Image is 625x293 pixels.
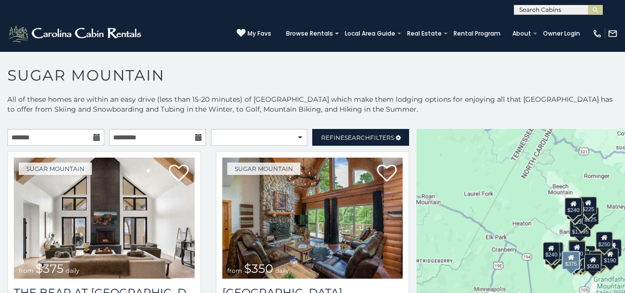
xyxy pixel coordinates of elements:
span: from [227,267,242,274]
a: Real Estate [402,27,447,41]
img: mail-regular-white.png [608,29,618,39]
div: $500 [584,254,601,272]
div: $375 [562,251,580,270]
a: Add to favorites [169,164,189,184]
div: $1,095 [570,219,591,237]
a: My Favs [237,29,271,39]
div: $190 [601,248,618,266]
span: from [19,267,34,274]
div: $155 [605,239,622,257]
span: My Favs [248,29,271,38]
a: Owner Login [538,27,585,41]
a: Grouse Moor Lodge from $350 daily [222,158,403,279]
span: Refine Filters [321,134,394,141]
a: Sugar Mountain [227,163,300,175]
span: Search [344,134,370,141]
img: phone-regular-white.png [592,29,602,39]
img: The Bear At Sugar Mountain [14,158,195,279]
div: $200 [579,246,595,263]
img: White-1-2.png [7,24,144,43]
div: $240 [543,242,560,260]
a: Local Area Guide [340,27,400,41]
div: $300 [569,241,585,259]
a: Rental Program [449,27,505,41]
span: $350 [244,261,273,276]
span: daily [275,267,289,274]
span: $375 [36,261,64,276]
div: $190 [568,240,585,258]
a: Browse Rentals [281,27,338,41]
span: daily [66,267,80,274]
a: Add to favorites [377,164,397,184]
a: The Bear At Sugar Mountain from $375 daily [14,158,195,279]
div: $225 [580,197,596,214]
img: Grouse Moor Lodge [222,158,403,279]
div: $250 [596,232,613,250]
div: $240 [565,198,582,215]
a: About [507,27,536,41]
div: $195 [589,251,606,269]
div: $125 [582,207,599,225]
a: RefineSearchFilters [312,129,409,146]
a: Sugar Mountain [19,163,92,175]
